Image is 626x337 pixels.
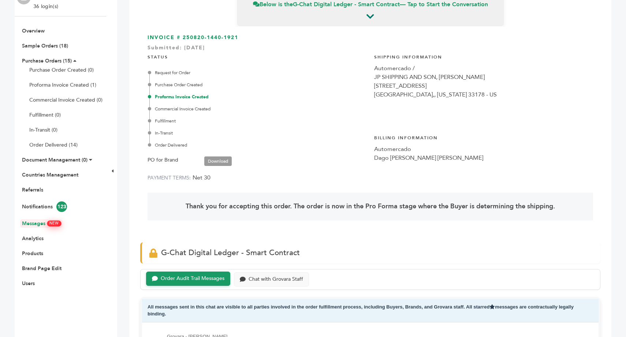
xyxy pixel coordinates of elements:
div: JP SHIPPING AND SON, [PERSON_NAME] [374,73,593,82]
a: Countries Management [22,171,78,178]
div: Automercado / [374,64,593,73]
label: PAYMENT TERMS: [148,174,191,181]
div: Fulfillment [149,118,367,124]
a: Proforma Invoice Created (1) [29,82,96,88]
label: PO for Brand [148,156,178,164]
a: Document Management (0) [22,156,87,163]
span: Net 30 [193,174,210,182]
div: Request for Order [149,69,367,76]
div: Order Audit Trail Messages [161,276,224,282]
a: Analytics [22,235,44,242]
div: In-Transit [149,130,367,136]
a: Fulfillment (0) [29,111,61,118]
div: Purchase Order Created [149,82,367,88]
div: Order Delivered [149,142,367,148]
a: Users [22,280,35,287]
div: Automercado [374,145,593,154]
a: Brand Page Edit [22,265,62,272]
div: Dago [PERSON_NAME] [PERSON_NAME] [374,154,593,162]
a: Purchase Orders (15) [22,57,72,64]
div: [GEOGRAPHIC_DATA],, [US_STATE] 33178 - US [374,90,593,99]
a: Sample Orders (18) [22,42,68,49]
h4: Billing Information [374,129,593,145]
div: [STREET_ADDRESS] [374,82,593,90]
a: Notifications123 [22,203,67,210]
strong: G-Chat Digital Ledger - Smart Contract [293,0,400,8]
a: In-Transit (0) [29,126,57,133]
span: NEW [47,220,61,226]
h4: Shipping Information [374,49,593,64]
div: Thank you for accepting this order. The order is now in the Pro Forma stage where the Buyer is de... [148,193,593,220]
span: Below is the — Tap to Start the Conversation [253,0,488,8]
h3: INVOICE # 250820-1440-1921 [148,34,593,41]
a: Download [204,156,232,166]
span: G-Chat Digital Ledger - Smart Contract [161,247,300,258]
div: All messages sent in this chat are visible to all parties involved in the order fulfillment proce... [142,299,599,322]
a: Overview [22,27,45,34]
a: Purchase Order Created (0) [29,67,94,73]
a: Referrals [22,186,43,193]
a: Products [22,250,43,257]
div: Submitted: [DATE] [148,44,593,55]
div: Proforma Invoice Created [149,94,367,100]
a: MessagesNEW [22,220,61,227]
h4: STATUS [148,49,367,64]
a: Commercial Invoice Created (0) [29,96,103,103]
div: Chat with Grovara Staff [249,276,303,283]
a: Order Delivered (14) [29,141,78,148]
span: 123 [56,201,67,212]
div: Commercial Invoice Created [149,106,367,112]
